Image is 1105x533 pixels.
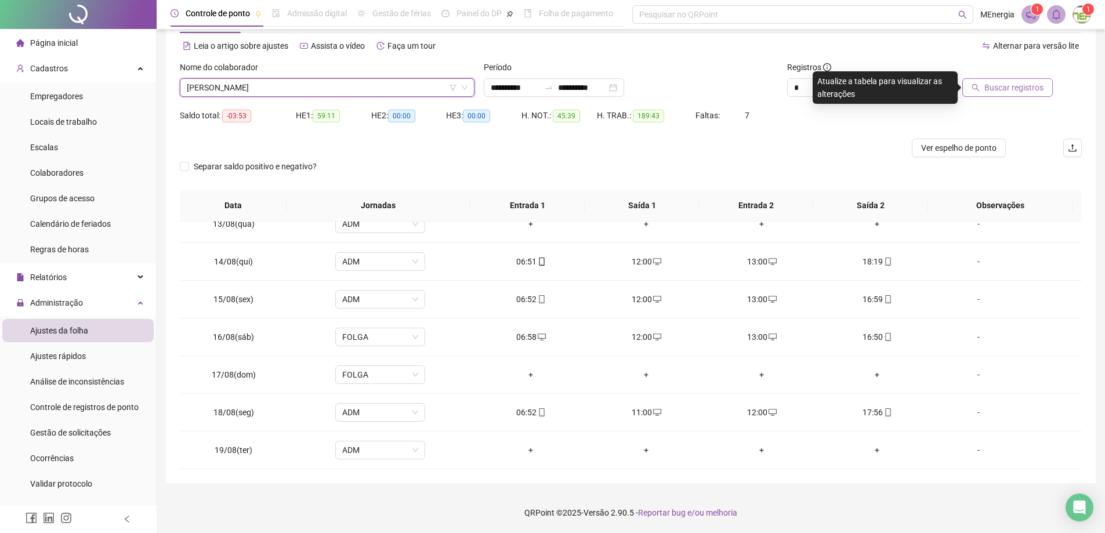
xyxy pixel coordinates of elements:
[539,9,613,18] span: Folha de pagamento
[912,139,1006,157] button: Ver espelho de ponto
[342,253,418,270] span: ADM
[311,41,365,50] span: Assista o vídeo
[713,444,810,456] div: +
[713,293,810,306] div: 13:00
[450,84,457,91] span: filter
[937,199,1064,212] span: Observações
[387,41,436,50] span: Faça um tour
[745,111,749,120] span: 7
[213,408,254,417] span: 18/08(seg)
[883,295,892,303] span: mobile
[30,38,78,48] span: Página inicial
[537,408,546,416] span: mobile
[597,109,695,122] div: H. TRAB.:
[371,109,447,122] div: HE 2:
[1073,6,1090,23] img: 32526
[483,255,579,268] div: 06:51
[194,41,288,50] span: Leia o artigo sobre ajustes
[255,10,262,17] span: pushpin
[598,331,695,343] div: 12:00
[483,331,579,343] div: 06:58
[30,298,83,307] span: Administração
[829,444,926,456] div: +
[186,9,250,18] span: Controle de ponto
[272,9,280,17] span: file-done
[962,78,1053,97] button: Buscar registros
[342,404,418,421] span: ADM
[521,109,597,122] div: H. NOT.:
[713,406,810,419] div: 12:00
[982,42,990,50] span: swap
[30,428,111,437] span: Gestão de solicitações
[30,117,97,126] span: Locais de trabalho
[598,293,695,306] div: 12:00
[944,217,1013,230] div: -
[300,42,308,50] span: youtube
[26,512,37,524] span: facebook
[30,479,92,488] span: Validar protocolo
[16,64,24,72] span: user-add
[457,9,502,18] span: Painel do DP
[30,92,83,101] span: Empregadores
[537,258,546,266] span: mobile
[313,110,340,122] span: 59:11
[506,10,513,17] span: pushpin
[1066,494,1093,521] div: Open Intercom Messenger
[944,444,1013,456] div: -
[1035,5,1039,13] span: 1
[1026,9,1036,20] span: notification
[388,110,415,122] span: 00:00
[342,366,418,383] span: FOLGA
[787,61,831,74] span: Registros
[972,84,980,92] span: search
[376,42,385,50] span: history
[958,10,967,19] span: search
[484,61,519,74] label: Período
[984,81,1044,94] span: Buscar registros
[213,219,255,229] span: 13/08(qua)
[30,273,67,282] span: Relatórios
[222,110,251,122] span: -03:53
[829,406,926,419] div: 17:56
[483,406,579,419] div: 06:52
[544,83,553,92] span: swap-right
[296,109,371,122] div: HE 1:
[1068,143,1077,153] span: upload
[16,39,24,47] span: home
[584,508,609,517] span: Versão
[1082,3,1094,15] sup: Atualize o seu contato no menu Meus Dados
[537,333,546,341] span: desktop
[187,79,468,96] span: EDUARDO JOSE FIRMINO
[524,9,532,17] span: book
[598,444,695,456] div: +
[767,258,777,266] span: desktop
[829,217,926,230] div: +
[30,219,111,229] span: Calendário de feriados
[189,160,321,173] span: Separar saldo positivo e negativo?
[483,217,579,230] div: +
[157,492,1105,533] footer: QRPoint © 2025 - 2.90.5 -
[483,293,579,306] div: 06:52
[553,110,580,122] span: 45:39
[213,295,253,304] span: 15/08(sex)
[944,255,1013,268] div: -
[461,84,468,91] span: down
[928,190,1073,222] th: Observações
[829,331,926,343] div: 16:50
[483,368,579,381] div: +
[944,331,1013,343] div: -
[372,9,431,18] span: Gestão de férias
[1031,3,1043,15] sup: 1
[287,9,347,18] span: Admissão digital
[213,332,254,342] span: 16/08(sáb)
[43,512,55,524] span: linkedin
[30,505,118,514] span: Link para registro rápido
[883,333,892,341] span: mobile
[633,110,664,122] span: 189:43
[123,515,131,523] span: left
[342,291,418,308] span: ADM
[767,333,777,341] span: desktop
[357,9,365,17] span: sun
[544,83,553,92] span: to
[1051,9,1061,20] span: bell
